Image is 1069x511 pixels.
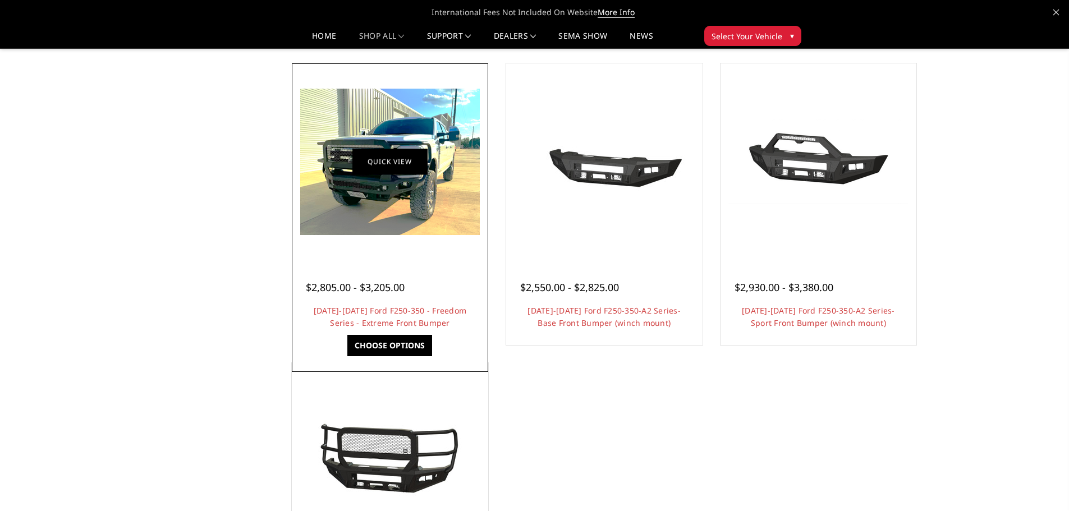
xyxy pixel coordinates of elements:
[712,30,782,42] span: Select Your Vehicle
[742,305,895,328] a: [DATE]-[DATE] Ford F250-350-A2 Series-Sport Front Bumper (winch mount)
[347,335,432,356] a: Choose Options
[312,32,336,48] a: Home
[598,7,635,18] a: More Info
[427,32,471,48] a: Support
[704,26,801,46] button: Select Your Vehicle
[300,89,480,235] img: 2023-2025 Ford F250-350 - Freedom Series - Extreme Front Bumper
[352,149,428,175] a: Quick view
[630,32,653,48] a: News
[494,32,536,48] a: Dealers
[314,305,466,328] a: [DATE]-[DATE] Ford F250-350 - Freedom Series - Extreme Front Bumper
[359,32,405,48] a: shop all
[295,66,485,257] a: 2023-2025 Ford F250-350 - Freedom Series - Extreme Front Bumper 2023-2025 Ford F250-350 - Freedom...
[306,280,405,294] span: $2,805.00 - $3,205.00
[527,305,681,328] a: [DATE]-[DATE] Ford F250-350-A2 Series-Base Front Bumper (winch mount)
[723,66,914,257] a: 2023-2025 Ford F250-350-A2 Series-Sport Front Bumper (winch mount) 2023-2025 Ford F250-350-A2 Ser...
[735,280,833,294] span: $2,930.00 - $3,380.00
[790,30,794,42] span: ▾
[520,280,619,294] span: $2,550.00 - $2,825.00
[131,1,939,24] span: International Fees Not Included On Website
[509,66,700,257] a: 2023-2025 Ford F250-350-A2 Series-Base Front Bumper (winch mount) 2023-2025 Ford F250-350-A2 Seri...
[558,32,607,48] a: SEMA Show
[300,420,480,503] img: 2023-2025 Ford F250-350-A2 Series-Extreme Front Bumper (winch mount)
